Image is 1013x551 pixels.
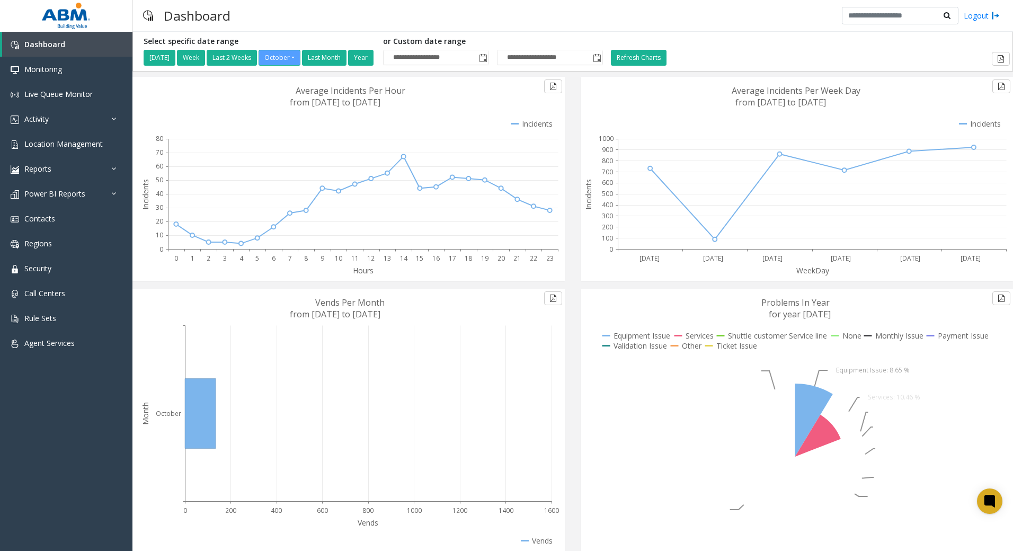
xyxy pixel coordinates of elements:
span: Rule Sets [24,313,56,323]
text: 22 [530,254,537,263]
text: 20 [156,217,163,226]
h5: Select specific date range [144,37,375,46]
text: 200 [602,223,613,232]
text: 1000 [599,134,614,143]
a: Dashboard [2,32,132,57]
text: Problems In Year [761,297,830,308]
img: 'icon' [11,41,19,49]
text: 80 [156,134,163,143]
text: 11 [351,254,359,263]
span: Contacts [24,214,55,224]
button: Export to pdf [992,79,1010,93]
text: 10 [156,230,163,239]
img: 'icon' [11,340,19,348]
text: 17 [449,254,456,263]
span: Reports [24,164,51,174]
span: Activity [24,114,49,124]
text: 400 [602,200,613,209]
text: 5 [255,254,259,263]
text: Average Incidents Per Hour [296,85,405,96]
button: Export to pdf [992,52,1010,66]
span: Monitoring [24,64,62,74]
text: 70 [156,148,163,157]
text: 50 [156,175,163,184]
button: [DATE] [144,50,175,66]
text: Vends Per Month [315,297,385,308]
button: Refresh Charts [611,50,667,66]
text: Services: 10.46 % [868,393,920,402]
img: 'icon' [11,140,19,149]
button: Last Month [302,50,346,66]
img: 'icon' [11,66,19,74]
text: 700 [602,167,613,176]
text: 3 [223,254,227,263]
span: Regions [24,238,52,248]
text: 1400 [499,506,513,515]
a: Logout [964,10,1000,21]
text: 40 [156,189,163,198]
text: 300 [602,211,613,220]
h3: Dashboard [158,3,236,29]
text: 14 [400,254,408,263]
button: October [259,50,300,66]
img: 'icon' [11,165,19,174]
text: 6 [272,254,276,263]
text: 20 [497,254,505,263]
text: 400 [271,506,282,515]
text: 1600 [544,506,559,515]
span: Security [24,263,51,273]
text: Hours [353,265,374,275]
text: 4 [239,254,244,263]
text: [DATE] [900,254,920,263]
text: 16 [432,254,440,263]
button: Last 2 Weeks [207,50,257,66]
text: [DATE] [831,254,851,263]
img: 'icon' [11,265,19,273]
text: 0 [174,254,178,263]
span: Toggle popup [477,50,488,65]
text: 7 [288,254,292,263]
span: Power BI Reports [24,189,85,199]
text: 2 [207,254,210,263]
text: 1 [191,254,194,263]
text: October [156,409,181,418]
text: from [DATE] to [DATE] [735,96,826,108]
span: Call Centers [24,288,65,298]
text: Average Incidents Per Week Day [732,85,860,96]
img: 'icon' [11,240,19,248]
text: for year [DATE] [769,308,831,320]
text: 15 [416,254,423,263]
img: 'icon' [11,115,19,124]
text: 10 [335,254,342,263]
text: 100 [602,234,613,243]
text: 0 [183,506,187,515]
text: 8 [304,254,308,263]
text: 1200 [452,506,467,515]
h5: or Custom date range [383,37,603,46]
text: [DATE] [762,254,783,263]
text: 0 [609,245,613,254]
text: WeekDay [796,265,830,275]
text: [DATE] [639,254,660,263]
span: Toggle popup [591,50,602,65]
button: Week [177,50,205,66]
text: Incidents [583,179,593,210]
span: Dashboard [24,39,65,49]
text: 23 [546,254,554,263]
img: 'icon' [11,290,19,298]
img: logout [991,10,1000,21]
text: 900 [602,145,613,154]
span: Agent Services [24,338,75,348]
text: 30 [156,203,163,212]
text: 600 [602,178,613,187]
img: 'icon' [11,91,19,99]
text: 800 [362,506,374,515]
span: Location Management [24,139,103,149]
text: [DATE] [703,254,723,263]
text: 19 [481,254,488,263]
text: 9 [321,254,324,263]
button: Export to pdf [544,291,562,305]
img: pageIcon [143,3,153,29]
text: Equipment Issue: 8.65 % [836,366,910,375]
text: 600 [317,506,328,515]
